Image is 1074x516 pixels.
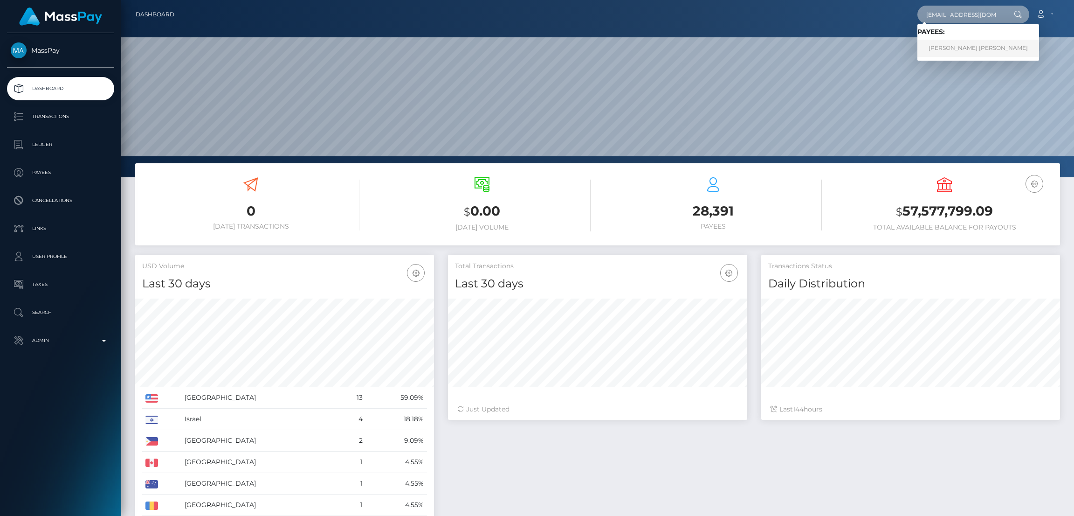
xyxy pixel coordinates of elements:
[771,404,1051,414] div: Last hours
[181,495,340,516] td: [GEOGRAPHIC_DATA]
[373,202,591,221] h3: 0.00
[793,405,804,413] span: 144
[7,245,114,268] a: User Profile
[181,409,340,430] td: Israel
[457,404,737,414] div: Just Updated
[11,306,110,320] p: Search
[142,202,359,220] h3: 0
[11,250,110,264] p: User Profile
[836,202,1053,221] h3: 57,577,799.09
[145,394,158,403] img: US.png
[366,473,427,495] td: 4.55%
[917,28,1039,36] h6: Payees:
[142,262,427,271] h5: USD Volume
[340,473,366,495] td: 1
[7,133,114,156] a: Ledger
[11,166,110,180] p: Payees
[340,430,366,452] td: 2
[366,495,427,516] td: 4.55%
[181,452,340,473] td: [GEOGRAPHIC_DATA]
[7,301,114,324] a: Search
[366,387,427,409] td: 59.09%
[340,495,366,516] td: 1
[7,105,114,128] a: Transactions
[366,409,427,430] td: 18.18%
[181,473,340,495] td: [GEOGRAPHIC_DATA]
[7,77,114,100] a: Dashboard
[11,42,27,58] img: MassPay
[366,452,427,473] td: 4.55%
[340,387,366,409] td: 13
[181,387,340,409] td: [GEOGRAPHIC_DATA]
[142,223,359,230] h6: [DATE] Transactions
[896,205,902,218] small: $
[7,273,114,296] a: Taxes
[768,262,1053,271] h5: Transactions Status
[145,480,158,488] img: AU.png
[11,194,110,208] p: Cancellations
[136,5,174,24] a: Dashboard
[768,276,1053,292] h4: Daily Distribution
[145,459,158,467] img: CA.png
[340,409,366,430] td: 4
[11,110,110,124] p: Transactions
[366,430,427,452] td: 9.09%
[181,430,340,452] td: [GEOGRAPHIC_DATA]
[11,222,110,236] p: Links
[11,82,110,96] p: Dashboard
[605,223,822,230] h6: Payees
[142,276,427,292] h4: Last 30 days
[145,416,158,424] img: IL.png
[340,452,366,473] td: 1
[19,7,102,26] img: MassPay Logo
[145,502,158,510] img: RO.png
[7,189,114,212] a: Cancellations
[7,161,114,184] a: Payees
[11,138,110,152] p: Ledger
[605,202,822,220] h3: 28,391
[836,223,1053,231] h6: Total Available Balance for Payouts
[455,262,740,271] h5: Total Transactions
[464,205,470,218] small: $
[11,278,110,292] p: Taxes
[7,329,114,352] a: Admin
[11,334,110,348] p: Admin
[145,437,158,446] img: PH.png
[7,46,114,55] span: MassPay
[917,6,1005,23] input: Search...
[373,223,591,231] h6: [DATE] Volume
[455,276,740,292] h4: Last 30 days
[7,217,114,240] a: Links
[917,40,1039,57] a: [PERSON_NAME] [PERSON_NAME]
